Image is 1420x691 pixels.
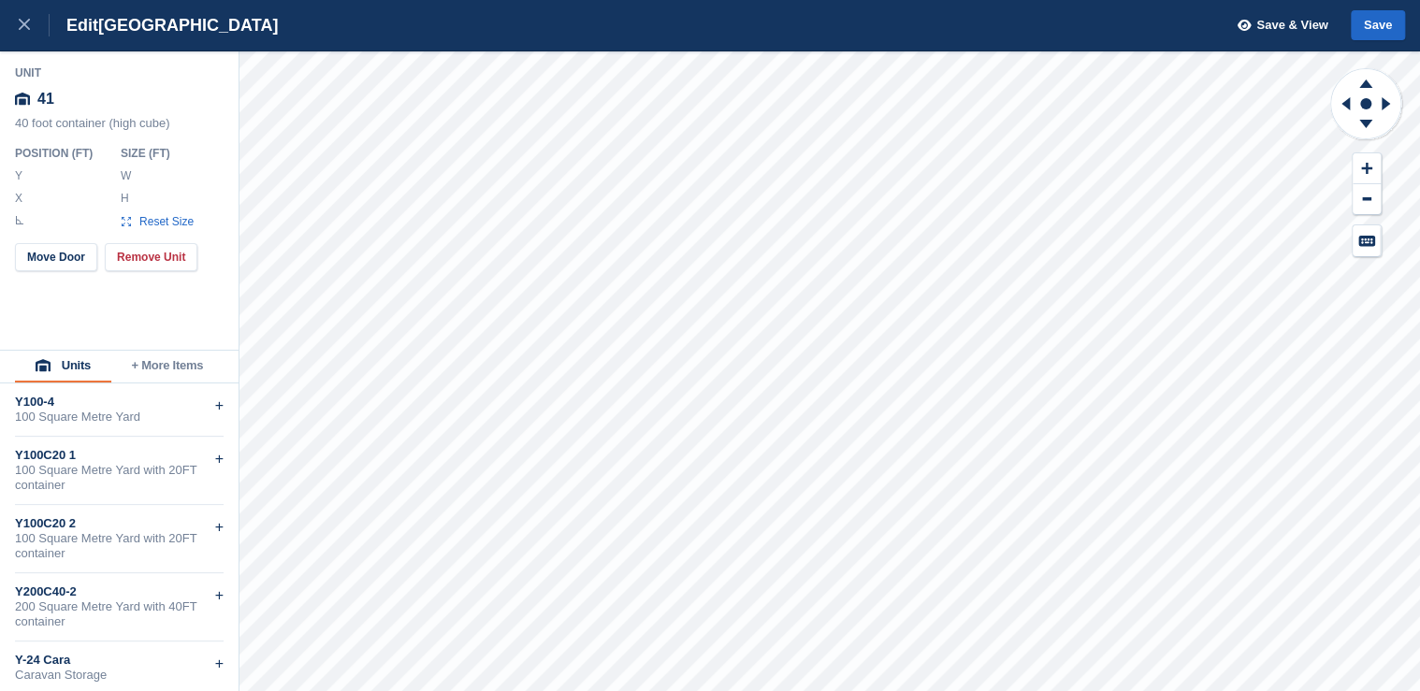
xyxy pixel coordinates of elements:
[215,448,224,470] div: +
[15,146,106,161] div: Position ( FT )
[15,653,224,668] div: Y-24 Cara
[15,463,224,493] div: 100 Square Metre Yard with 20FT container
[1353,184,1381,215] button: Zoom Out
[15,448,224,463] div: Y100C20 1
[15,191,24,206] label: X
[15,383,224,437] div: Y100-4100 Square Metre Yard+
[15,410,224,425] div: 100 Square Metre Yard
[15,395,224,410] div: Y100-4
[121,191,130,206] label: H
[50,14,278,36] div: Edit [GEOGRAPHIC_DATA]
[15,351,111,382] button: Units
[15,65,225,80] div: Unit
[15,243,97,271] button: Move Door
[15,516,224,531] div: Y100C20 2
[15,437,224,505] div: Y100C20 1100 Square Metre Yard with 20FT container+
[215,584,224,607] div: +
[105,243,197,271] button: Remove Unit
[15,168,24,183] label: Y
[1227,10,1328,41] button: Save & View
[15,599,224,629] div: 200 Square Metre Yard with 40FT container
[15,584,224,599] div: Y200C40-2
[15,531,224,561] div: 100 Square Metre Yard with 20FT container
[121,168,130,183] label: W
[1256,16,1327,35] span: Save & View
[15,82,225,116] div: 41
[215,516,224,539] div: +
[16,216,23,224] img: angle-icn.0ed2eb85.svg
[15,505,224,573] div: Y100C20 2100 Square Metre Yard with 20FT container+
[1353,225,1381,256] button: Keyboard Shortcuts
[138,213,195,230] span: Reset Size
[215,395,224,417] div: +
[215,653,224,675] div: +
[1353,153,1381,184] button: Zoom In
[121,146,203,161] div: Size ( FT )
[111,351,224,382] button: + More Items
[1351,10,1405,41] button: Save
[15,668,224,683] div: Caravan Storage
[15,116,225,140] div: 40 foot container (high cube)
[15,573,224,641] div: Y200C40-2200 Square Metre Yard with 40FT container+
